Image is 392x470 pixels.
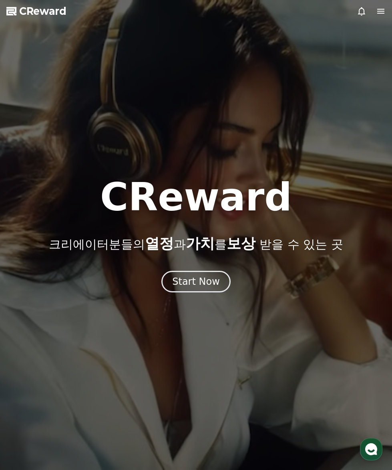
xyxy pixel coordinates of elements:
[73,266,83,272] span: 대화
[25,266,30,272] span: 홈
[19,5,66,18] span: CReward
[100,178,292,216] h1: CReward
[124,266,133,272] span: 설정
[145,235,174,252] span: 열정
[103,254,154,274] a: 설정
[49,236,343,252] p: 크리에이터분들의 과 를 받을 수 있는 곳
[6,5,66,18] a: CReward
[172,275,220,288] div: Start Now
[161,279,231,286] a: Start Now
[161,271,231,292] button: Start Now
[53,254,103,274] a: 대화
[186,235,215,252] span: 가치
[2,254,53,274] a: 홈
[227,235,255,252] span: 보상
